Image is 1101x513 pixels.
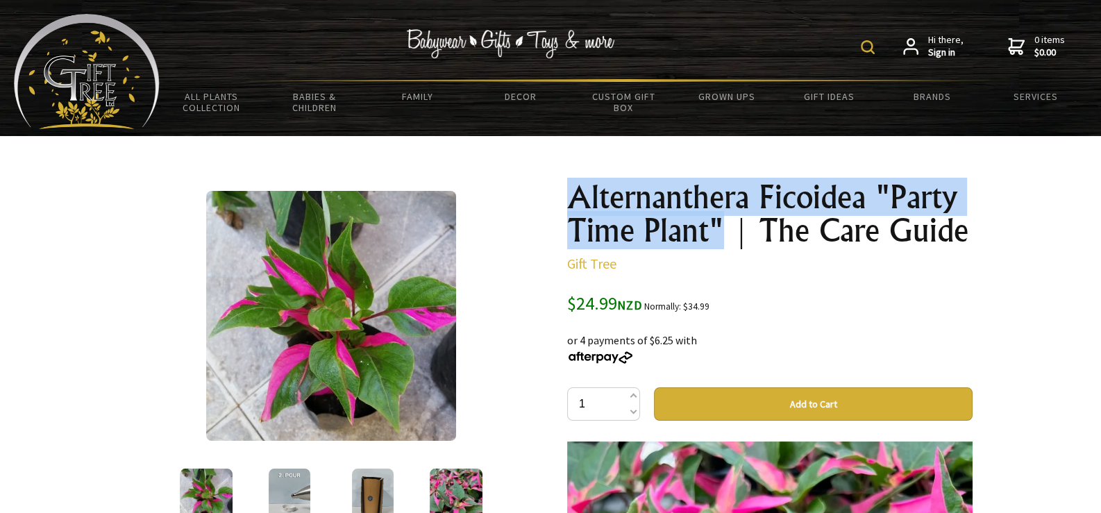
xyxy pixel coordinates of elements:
[567,180,973,247] h1: Alternanthera Ficoidea "Party Time Plant" | The Care Guide
[1034,47,1065,59] strong: $0.00
[567,315,973,365] div: or 4 payments of $6.25 with
[617,297,642,313] span: NZD
[1034,33,1065,58] span: 0 items
[14,14,160,129] img: Babyware - Gifts - Toys and more...
[1008,34,1065,58] a: 0 items$0.00
[881,82,984,111] a: Brands
[572,82,675,122] a: Custom Gift Box
[567,351,634,364] img: Afterpay
[406,29,614,58] img: Babywear - Gifts - Toys & more
[903,34,964,58] a: Hi there,Sign in
[675,82,778,111] a: Grown Ups
[567,255,616,272] a: Gift Tree
[928,34,964,58] span: Hi there,
[366,82,469,111] a: Family
[567,292,642,314] span: $24.99
[206,191,456,441] img: Alternanthera Ficoidea "Party Time Plant" | The Care Guide
[778,82,881,111] a: Gift Ideas
[928,47,964,59] strong: Sign in
[160,82,262,122] a: All Plants Collection
[654,387,973,421] button: Add to Cart
[861,40,875,54] img: product search
[262,82,365,122] a: Babies & Children
[644,301,709,312] small: Normally: $34.99
[469,82,571,111] a: Decor
[984,82,1087,111] a: Services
